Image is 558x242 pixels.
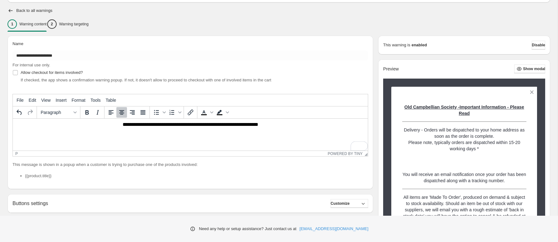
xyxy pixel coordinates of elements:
[13,63,50,67] span: For internal use only.
[532,43,545,48] span: Disable
[25,107,35,118] button: Redo
[8,18,47,31] button: 1Warning content
[90,98,101,103] span: Tools
[402,127,526,139] p: Delivery - Orders will be dispatched to your home address as soon as the order is complete.
[13,200,48,206] h2: Buttons settings
[138,107,148,118] button: Justify
[127,107,138,118] button: Align right
[106,98,116,103] span: Table
[412,42,427,48] strong: enabled
[328,152,363,156] a: Powered by Tiny
[82,107,92,118] button: Bold
[17,98,24,103] span: File
[21,70,83,75] span: Allow checkout for items involved?
[15,152,18,156] div: p
[41,110,71,115] span: Paragraph
[199,107,214,118] div: Text color
[300,226,368,232] a: [EMAIL_ADDRESS][DOMAIN_NAME]
[151,107,167,118] div: Bullet list
[19,22,47,27] p: Warning content
[13,41,23,46] span: Name
[404,105,524,116] strong: Old Campbellian Society -Important Information - Please Read
[116,107,127,118] button: Align center
[29,98,36,103] span: Edit
[514,64,545,73] button: Show modal
[56,98,67,103] span: Insert
[383,66,399,72] h2: Preview
[383,42,410,48] p: This warning is
[331,199,368,208] button: Customize
[25,173,368,179] li: {{product.title}}
[38,107,79,118] button: Formats
[41,98,51,103] span: View
[14,107,25,118] button: Undo
[167,107,182,118] div: Numbered list
[13,119,368,151] iframe: Rich Text Area
[532,41,545,49] button: Disable
[13,162,368,168] p: This message is shown in a popup when a customer is trying to purchase one of the products involved:
[47,18,89,31] button: 2Warning targeting
[214,107,230,118] div: Background color
[523,66,545,71] span: Show modal
[185,107,196,118] button: Insert/edit link
[331,201,350,206] span: Customize
[402,171,526,184] p: You will receive an email notification once your order has been dispatched along with a tracking ...
[363,151,368,156] div: Resize
[21,78,271,82] span: If checked, the app shows a confirmation warning popup. If not, it doesn't allow to proceed to ch...
[106,107,116,118] button: Align left
[59,22,89,27] p: Warning targeting
[72,98,85,103] span: Format
[402,139,526,152] p: Please note, typically orders are dispatched within 15-20 working days *
[402,194,526,225] p: All items are 'Made To Order', produced on demand & subject to stock availability. Should an item...
[8,19,17,29] div: 1
[92,107,103,118] button: Italic
[47,19,57,29] div: 2
[16,8,53,13] h2: Back to all warnings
